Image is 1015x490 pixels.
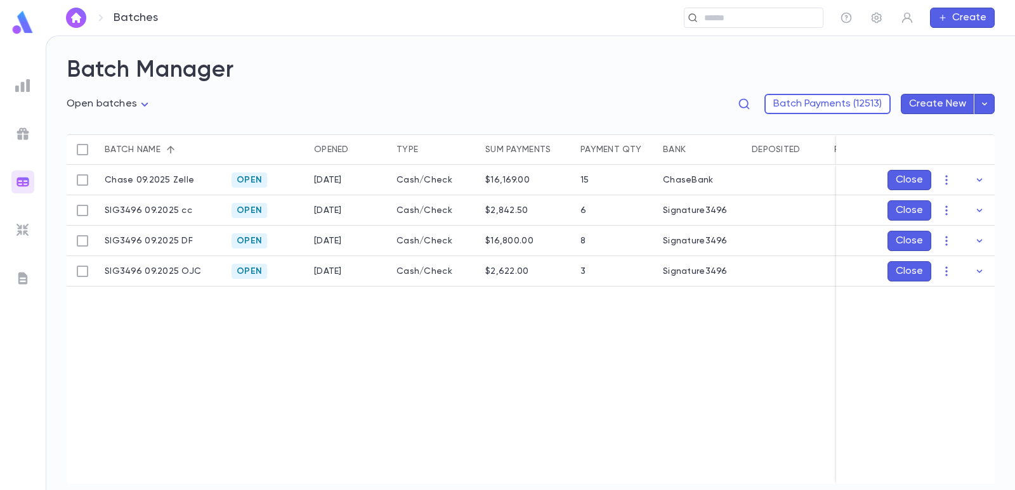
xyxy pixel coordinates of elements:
[580,134,641,165] div: Payment qty
[67,56,995,84] h2: Batch Manager
[657,134,745,165] div: Bank
[15,126,30,141] img: campaigns_grey.99e729a5f7ee94e3726e6486bddda8f1.svg
[69,13,84,23] img: home_white.a664292cf8c1dea59945f0da9f25487c.svg
[663,134,686,165] div: Bank
[574,134,657,165] div: Payment qty
[390,256,479,287] div: Cash/Check
[901,94,974,114] button: Create New
[314,266,342,276] div: 9/2/2025
[485,134,551,165] div: Sum payments
[745,134,828,165] div: Deposited
[308,134,390,165] div: Opened
[580,205,586,216] div: 6
[105,266,201,276] p: SIG3496 09.2025 OJC
[15,271,30,286] img: letters_grey.7941b92b52307dd3b8a917253454ce1c.svg
[390,226,479,256] div: Cash/Check
[887,200,931,221] button: Close
[580,236,586,246] div: 8
[485,205,528,216] div: $2,842.50
[663,205,728,216] div: Signature3496
[580,175,589,185] div: 15
[15,222,30,238] img: imports_grey.530a8a0e642e233f2baf0ef88e8c9fcb.svg
[314,205,342,216] div: 9/4/2025
[232,266,267,276] span: Open
[105,205,192,216] p: SIG3496 09.2025 cc
[390,134,479,165] div: Type
[105,175,194,185] p: Chase 09.2025 Zelle
[764,94,891,114] button: Batch Payments (12513)
[396,134,418,165] div: Type
[232,175,267,185] span: Open
[479,134,574,165] div: Sum payments
[232,236,267,246] span: Open
[828,134,910,165] div: Recorded
[390,195,479,226] div: Cash/Check
[160,139,181,160] button: Sort
[105,236,193,246] p: SIG3496 09.2025 DF
[930,8,995,28] button: Create
[485,236,534,246] div: $16,800.00
[10,10,36,35] img: logo
[114,11,158,25] p: Batches
[15,78,30,93] img: reports_grey.c525e4749d1bce6a11f5fe2a8de1b229.svg
[390,165,479,195] div: Cash/Check
[485,175,530,185] div: $16,169.00
[887,170,931,190] button: Close
[663,236,728,246] div: Signature3496
[752,134,801,165] div: Deposited
[98,134,225,165] div: Batch name
[663,266,728,276] div: Signature3496
[314,175,342,185] div: 9/1/2025
[314,134,349,165] div: Opened
[887,231,931,251] button: Close
[105,134,160,165] div: Batch name
[887,261,931,281] button: Close
[15,174,30,190] img: batches_gradient.0a22e14384a92aa4cd678275c0c39cc4.svg
[663,175,714,185] div: ChaseBank
[67,99,137,109] span: Open batches
[485,266,529,276] div: $2,622.00
[834,134,883,165] div: Recorded
[580,266,586,276] div: 3
[232,205,267,216] span: Open
[314,236,342,246] div: 9/1/2025
[67,94,152,114] div: Open batches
